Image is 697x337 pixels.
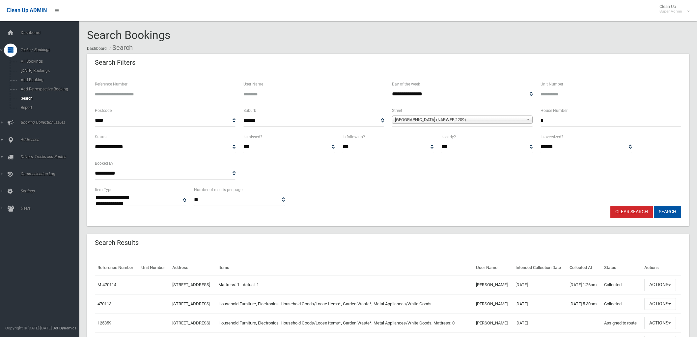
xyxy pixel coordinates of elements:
[170,260,216,275] th: Address
[19,120,85,125] span: Booking Collection Issues
[644,279,676,291] button: Actions
[642,260,681,275] th: Actions
[513,314,567,333] td: [DATE]
[243,81,263,88] label: User Name
[108,42,133,54] li: Search
[19,154,85,159] span: Drivers, Trucks and Routes
[567,275,601,294] td: [DATE] 1:26pm
[567,260,601,275] th: Collected At
[98,320,111,325] a: 125859
[95,160,113,167] label: Booked By
[243,107,256,114] label: Suburb
[19,172,85,176] span: Communication Log
[601,294,642,314] td: Collected
[7,7,47,14] span: Clean Up ADMIN
[473,260,513,275] th: User Name
[194,186,242,193] label: Number of results per page
[19,137,85,142] span: Addresses
[139,260,170,275] th: Unit Number
[392,81,420,88] label: Day of the week
[19,30,85,35] span: Dashboard
[610,206,653,218] a: Clear Search
[659,9,682,14] small: Super Admin
[567,294,601,314] td: [DATE] 5:30am
[601,260,642,275] th: Status
[654,206,681,218] button: Search
[601,275,642,294] td: Collected
[541,81,563,88] label: Unit Number
[513,294,567,314] td: [DATE]
[216,275,473,294] td: Mattress: 1 - Actual: 1
[87,28,171,42] span: Search Bookings
[19,68,79,73] span: [DATE] Bookings
[513,275,567,294] td: [DATE]
[656,4,689,14] span: Clean Up
[95,107,112,114] label: Postcode
[601,314,642,333] td: Assigned to route
[95,260,139,275] th: Reference Number
[473,314,513,333] td: [PERSON_NAME]
[243,133,262,141] label: Is missed?
[541,133,563,141] label: Is oversized?
[19,189,85,193] span: Settings
[216,314,473,333] td: Household Furniture, Electronics, Household Goods/Loose Items*, Garden Waste*, Metal Appliances/W...
[216,260,473,275] th: Items
[87,236,147,249] header: Search Results
[19,59,79,64] span: All Bookings
[5,326,52,330] span: Copyright © [DATE]-[DATE]
[473,275,513,294] td: [PERSON_NAME]
[19,206,85,211] span: Users
[172,301,210,306] a: [STREET_ADDRESS]
[87,46,107,51] a: Dashboard
[95,186,112,193] label: Item Type
[343,133,365,141] label: Is follow up?
[395,116,524,124] span: [GEOGRAPHIC_DATA] (NARWEE 2209)
[172,282,210,287] a: [STREET_ADDRESS]
[19,105,79,110] span: Report
[644,298,676,310] button: Actions
[513,260,567,275] th: Intended Collection Date
[644,317,676,329] button: Actions
[95,133,106,141] label: Status
[98,282,116,287] a: M-470114
[441,133,456,141] label: Is early?
[53,326,76,330] strong: Jet Dynamics
[98,301,111,306] a: 470113
[216,294,473,314] td: Household Furniture, Electronics, Household Goods/Loose Items*, Garden Waste*, Metal Appliances/W...
[19,96,79,101] span: Search
[19,87,79,91] span: Add Retrospective Booking
[87,56,143,69] header: Search Filters
[541,107,568,114] label: House Number
[95,81,127,88] label: Reference Number
[473,294,513,314] td: [PERSON_NAME]
[392,107,402,114] label: Street
[19,48,85,52] span: Tasks / Bookings
[19,78,79,82] span: Add Booking
[172,320,210,325] a: [STREET_ADDRESS]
